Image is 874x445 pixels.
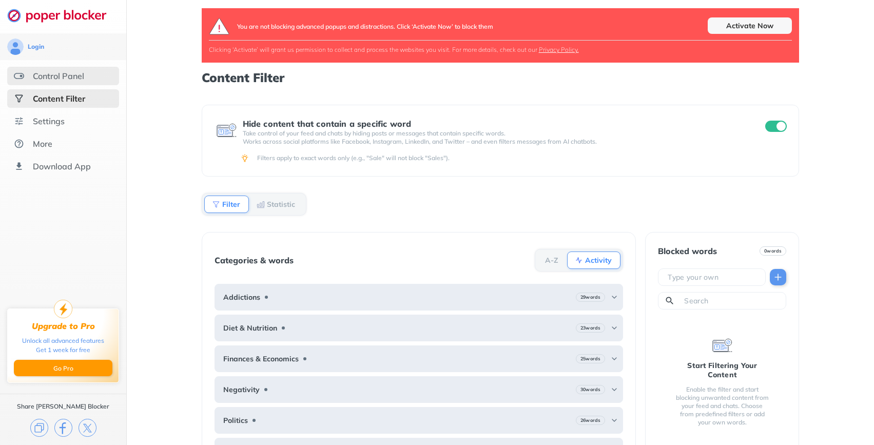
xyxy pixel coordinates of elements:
[243,129,747,138] p: Take control of your feed and chats by hiding posts or messages that contain specific words.
[243,138,747,146] p: Works across social platforms like Facebook, Instagram, LinkedIn, and Twitter – and even filters ...
[580,294,600,301] b: 29 words
[14,139,24,149] img: about.svg
[212,200,220,208] img: Filter
[708,17,792,34] div: Activate Now
[28,43,44,51] div: Login
[223,293,260,301] b: Addictions
[14,161,24,171] img: download-app.svg
[674,385,770,427] div: Enable the filter and start blocking unwanted content from your feed and chats. Choose from prede...
[215,256,294,265] div: Categories & words
[222,201,240,207] b: Filter
[580,355,600,362] b: 25 words
[764,247,782,255] b: 0 words
[32,321,95,331] div: Upgrade to Pro
[33,93,85,104] div: Content Filter
[7,38,24,55] img: avatar.svg
[580,417,600,424] b: 26 words
[30,419,48,437] img: copy.svg
[14,360,112,376] button: Go Pro
[54,300,72,318] img: upgrade-to-pro.svg
[545,257,558,263] b: A-Z
[14,116,24,126] img: settings.svg
[7,8,118,23] img: logo-webpage.svg
[674,361,770,379] div: Start Filtering Your Content
[539,46,579,53] a: Privacy Policy.
[223,355,299,363] b: Finances & Economics
[36,345,90,355] div: Get 1 week for free
[202,71,800,84] h1: Content Filter
[243,119,747,128] div: Hide content that contain a specific word
[14,71,24,81] img: features.svg
[683,296,782,306] input: Search
[33,71,84,81] div: Control Panel
[209,46,792,53] div: Clicking ‘Activate’ will grant us permission to collect and process the websites you visit. For m...
[257,154,785,162] div: Filters apply to exact words only (e.g., "Sale" will not block "Sales").
[667,272,761,282] input: Type your own
[209,17,230,35] img: logo
[585,257,612,263] b: Activity
[22,336,104,345] div: Unlock all advanced features
[17,402,109,411] div: Share [PERSON_NAME] Blocker
[267,201,295,207] b: Statistic
[223,324,277,332] b: Diet & Nutrition
[237,17,493,35] div: You are not blocking advanced popups and distractions. Click ‘Activate Now’ to block them
[33,139,52,149] div: More
[33,116,65,126] div: Settings
[79,419,96,437] img: x.svg
[580,386,600,393] b: 30 words
[575,256,583,264] img: Activity
[223,416,248,424] b: Politics
[14,93,24,104] img: social-selected.svg
[33,161,91,171] div: Download App
[223,385,260,394] b: Negativity
[580,324,600,332] b: 23 words
[658,246,717,256] div: Blocked words
[54,419,72,437] img: facebook.svg
[257,200,265,208] img: Statistic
